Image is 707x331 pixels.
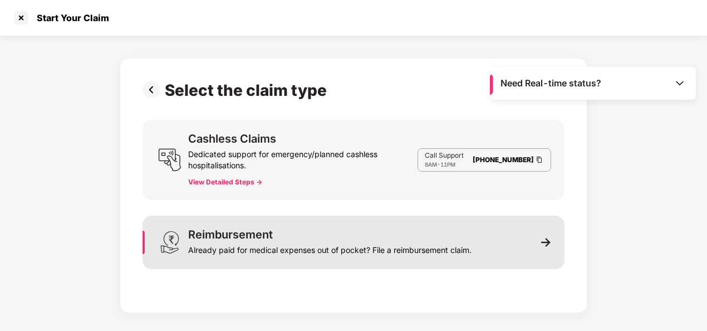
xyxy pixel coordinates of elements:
button: View Detailed Steps -> [188,178,262,187]
img: svg+xml;base64,PHN2ZyB3aWR0aD0iMjQiIGhlaWdodD0iMzEiIHZpZXdCb3g9IjAgMCAyNCAzMSIgZmlsbD0ibm9uZSIgeG... [158,231,181,254]
img: svg+xml;base64,PHN2ZyB3aWR0aD0iMTEiIGhlaWdodD0iMTEiIHZpZXdCb3g9IjAgMCAxMSAxMSIgZmlsbD0ibm9uZSIgeG... [541,237,551,247]
a: [PHONE_NUMBER] [473,155,534,164]
img: Clipboard Icon [535,155,544,164]
span: Need Real-time status? [500,77,601,89]
div: Reimbursement [188,229,273,240]
div: Start Your Claim [30,12,109,23]
div: Dedicated support for emergency/planned cashless hospitalisations. [188,144,418,171]
span: 11PM [440,161,455,168]
img: svg+xml;base64,PHN2ZyBpZD0iUHJldi0zMngzMiIgeG1sbnM9Imh0dHA6Ly93d3cudzMub3JnLzIwMDAvc3ZnIiB3aWR0aD... [143,81,165,99]
div: Already paid for medical expenses out of pocket? File a reimbursement claim. [188,240,472,256]
img: Toggle Icon [674,77,685,89]
div: Cashless Claims [188,133,276,144]
img: svg+xml;base64,PHN2ZyB3aWR0aD0iMjQiIGhlaWdodD0iMjUiIHZpZXdCb3g9IjAgMCAyNCAyNSIgZmlsbD0ibm9uZSIgeG... [158,148,181,172]
div: Select the claim type [165,81,331,100]
span: 8AM [425,161,437,168]
p: Call Support [425,151,464,160]
div: - [425,160,464,169]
